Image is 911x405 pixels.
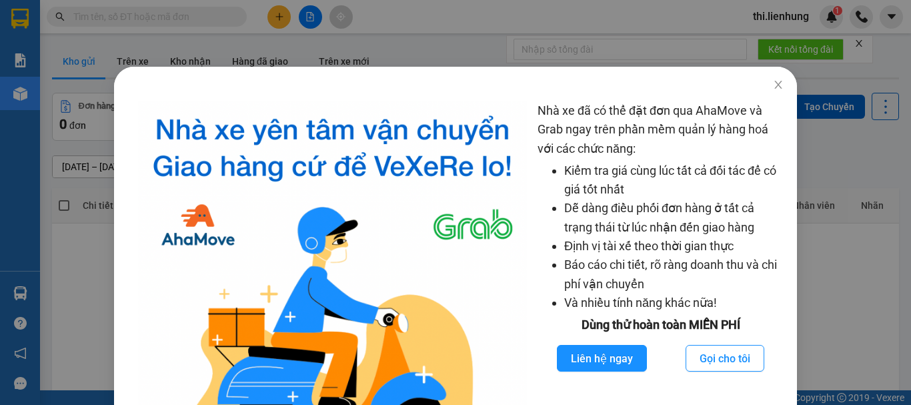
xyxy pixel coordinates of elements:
span: close [773,79,784,90]
button: Liên hệ ngay [557,345,647,372]
span: Liên hệ ngay [571,350,633,367]
button: Gọi cho tôi [686,345,764,372]
div: Dùng thử hoàn toàn MIỄN PHÍ [538,316,784,334]
span: Gọi cho tôi [700,350,750,367]
li: Kiểm tra giá cùng lúc tất cả đối tác để có giá tốt nhất [564,161,784,199]
li: Báo cáo chi tiết, rõ ràng doanh thu và chi phí vận chuyển [564,256,784,294]
button: Close [760,67,797,104]
li: Định vị tài xế theo thời gian thực [564,237,784,256]
li: Dễ dàng điều phối đơn hàng ở tất cả trạng thái từ lúc nhận đến giao hàng [564,199,784,237]
li: Và nhiều tính năng khác nữa! [564,294,784,312]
